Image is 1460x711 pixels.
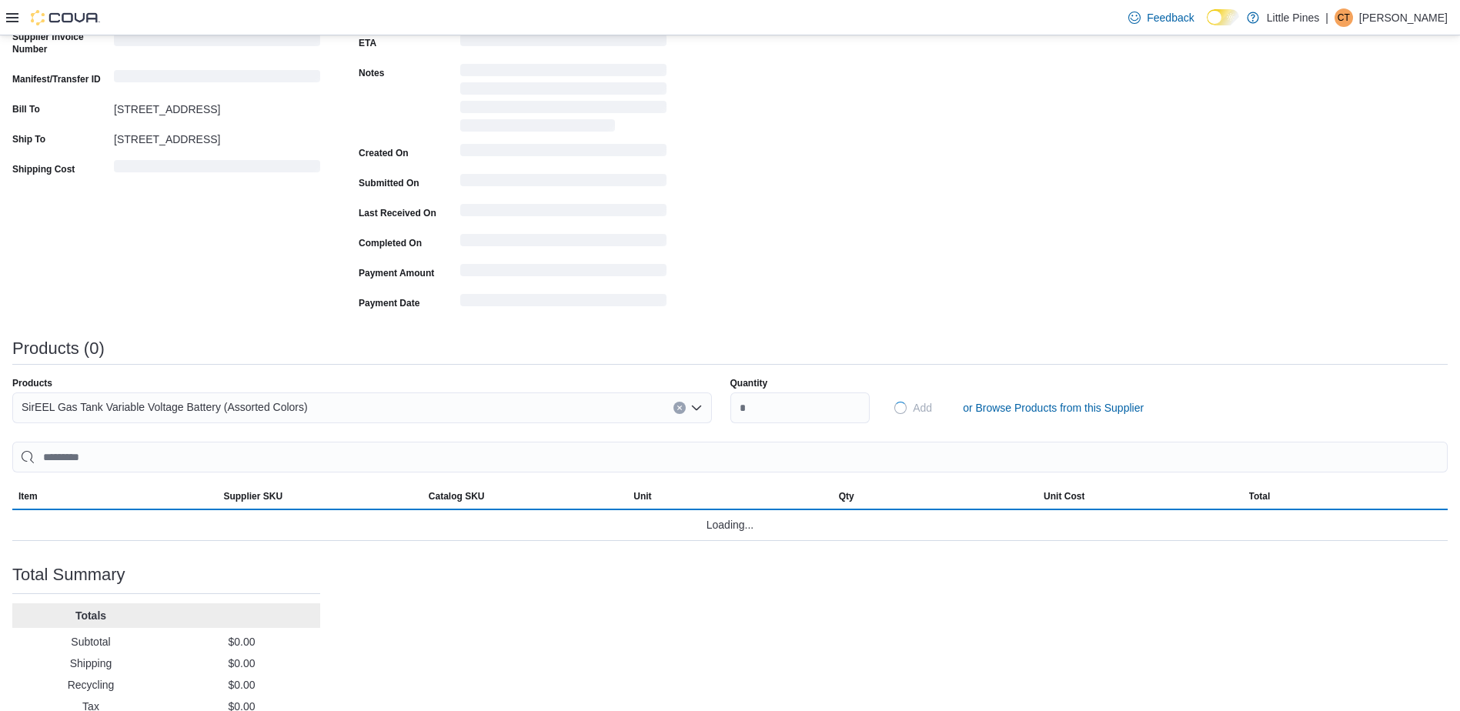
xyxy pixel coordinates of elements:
button: Qty [833,484,1037,509]
span: Catalog SKU [429,490,485,502]
button: Total [1243,484,1448,509]
p: $0.00 [169,634,314,649]
label: Payment Amount [359,267,434,279]
label: Notes [359,67,384,79]
span: Item [18,490,38,502]
p: [PERSON_NAME] [1359,8,1448,27]
span: Add [913,400,932,416]
span: Loading... [707,516,754,534]
span: CT [1338,8,1350,27]
p: Shipping [18,656,163,671]
span: Supplier SKU [223,490,282,502]
label: Products [12,377,52,389]
span: Loading [114,73,320,85]
label: Quantity [730,377,768,389]
a: Feedback [1122,2,1200,33]
h3: Total Summary [12,566,125,584]
img: Cova [31,10,100,25]
div: [STREET_ADDRESS] [114,97,320,115]
h3: Products (0) [12,339,105,358]
button: Clear input [673,402,686,414]
label: Supplier Invoice Number [12,31,108,55]
span: SirEEL Gas Tank Variable Voltage Battery (Assorted Colors) [22,398,308,416]
span: Loading [460,67,667,135]
input: Dark Mode [1207,9,1239,25]
span: Loading [460,147,667,159]
span: Loading [460,207,667,219]
p: | [1325,8,1328,27]
span: Unit [633,490,651,502]
span: Loading [460,237,667,249]
label: Shipping Cost [12,163,75,175]
button: Open list of options [690,402,703,414]
label: Manifest/Transfer ID [12,73,101,85]
button: LoadingAdd [888,392,938,423]
span: Loading [460,267,667,279]
div: Candace Thompson [1335,8,1353,27]
span: Loading [893,400,909,416]
button: Item [12,484,217,509]
p: Little Pines [1267,8,1319,27]
button: Supplier SKU [217,484,422,509]
label: Last Received On [359,207,436,219]
span: Feedback [1147,10,1194,25]
label: Completed On [359,237,422,249]
p: $0.00 [169,656,314,671]
div: [STREET_ADDRESS] [114,127,320,145]
span: Qty [839,490,854,502]
span: Loading [460,297,667,309]
label: Bill To [12,103,40,115]
span: Total [1249,490,1271,502]
p: Subtotal [18,634,163,649]
p: $0.00 [169,677,314,693]
span: Loading [114,37,320,49]
p: Recycling [18,677,163,693]
button: Unit [627,484,832,509]
label: Submitted On [359,177,419,189]
label: Payment Date [359,297,419,309]
span: Loading [114,163,320,175]
button: Unit Cost [1037,484,1242,509]
label: Created On [359,147,409,159]
button: Catalog SKU [423,484,627,509]
span: or Browse Products from this Supplier [963,400,1144,416]
label: ETA [359,37,376,49]
span: Loading [460,177,667,189]
p: Totals [18,608,163,623]
label: Ship To [12,133,45,145]
span: Unit Cost [1044,490,1084,502]
button: or Browse Products from this Supplier [957,392,1150,423]
span: Loading [460,37,667,49]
